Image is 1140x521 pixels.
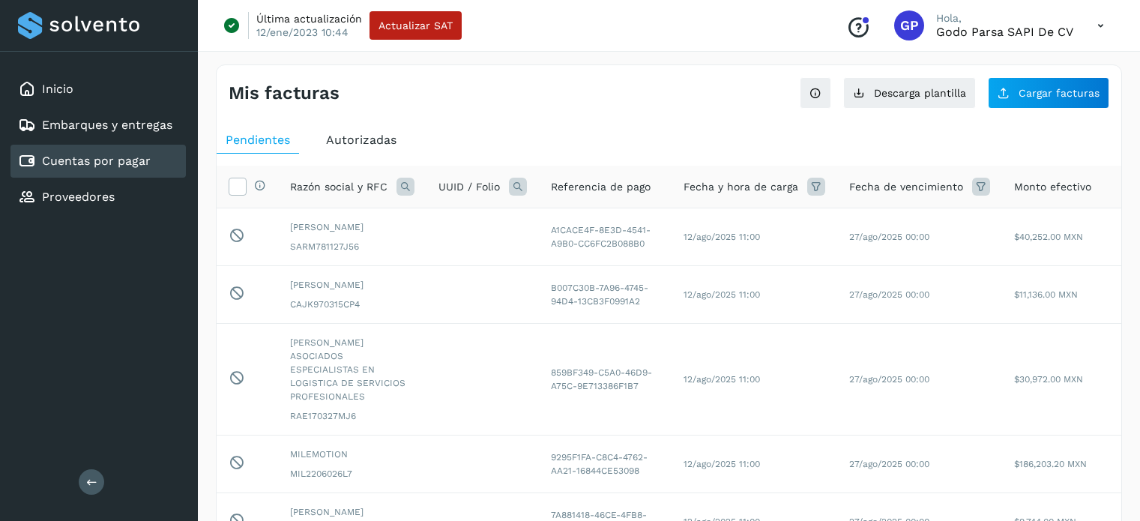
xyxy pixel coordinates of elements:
[936,12,1073,25] p: Hola,
[1014,179,1091,195] span: Monto efectivo
[849,459,929,469] span: 27/ago/2025 00:00
[226,133,290,147] span: Pendientes
[290,220,414,234] span: [PERSON_NAME]
[379,20,453,31] span: Actualizar SAT
[256,25,349,39] p: 12/ene/2023 10:44
[874,88,966,98] span: Descarga plantilla
[1019,88,1100,98] span: Cargar facturas
[1014,289,1078,300] span: $11,136.00 MXN
[290,336,414,403] span: [PERSON_NAME] ASOCIADOS ESPECIALISTAS EN LOGISTICA DE SERVICIOS PROFESIONALES
[42,190,115,204] a: Proveedores
[290,240,414,253] span: SARM781127J56
[684,289,760,300] span: 12/ago/2025 11:00
[42,82,73,96] a: Inicio
[551,283,648,307] span: B007C30B-7A96-4745-94D4-13CB3F0991A2
[290,298,414,311] span: CAJK970315CP4
[438,179,500,195] span: UUID / Folio
[849,179,963,195] span: Fecha de vencimiento
[290,179,387,195] span: Razón social y RFC
[290,448,414,461] span: MILEMOTION
[290,467,414,481] span: MIL2206026L7
[10,73,186,106] div: Inicio
[256,12,362,25] p: Última actualización
[1014,232,1083,242] span: $40,252.00 MXN
[551,452,648,476] span: 9295F1FA-C8C4-4762-AA21-16844CE53098
[684,459,760,469] span: 12/ago/2025 11:00
[988,77,1109,109] button: Cargar facturas
[551,179,651,195] span: Referencia de pago
[290,505,414,519] span: [PERSON_NAME]
[326,133,396,147] span: Autorizadas
[42,118,172,132] a: Embarques y entregas
[290,278,414,292] span: [PERSON_NAME]
[849,374,929,385] span: 27/ago/2025 00:00
[229,82,340,104] h4: Mis facturas
[10,109,186,142] div: Embarques y entregas
[10,181,186,214] div: Proveedores
[843,77,976,109] button: Descarga plantilla
[1014,459,1087,469] span: $186,203.20 MXN
[849,232,929,242] span: 27/ago/2025 00:00
[551,367,652,391] span: 859BF349-C5A0-46D9-A75C-9E713386F1B7
[936,25,1073,39] p: Godo Parsa SAPI de CV
[684,179,798,195] span: Fecha y hora de carga
[370,11,462,40] button: Actualizar SAT
[42,154,151,168] a: Cuentas por pagar
[551,225,651,249] span: A1CACE4F-8E3D-4541-A9B0-CC6FC2B088B0
[10,145,186,178] div: Cuentas por pagar
[1014,374,1083,385] span: $30,972.00 MXN
[684,232,760,242] span: 12/ago/2025 11:00
[684,374,760,385] span: 12/ago/2025 11:00
[290,409,414,423] span: RAE170327MJ6
[849,289,929,300] span: 27/ago/2025 00:00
